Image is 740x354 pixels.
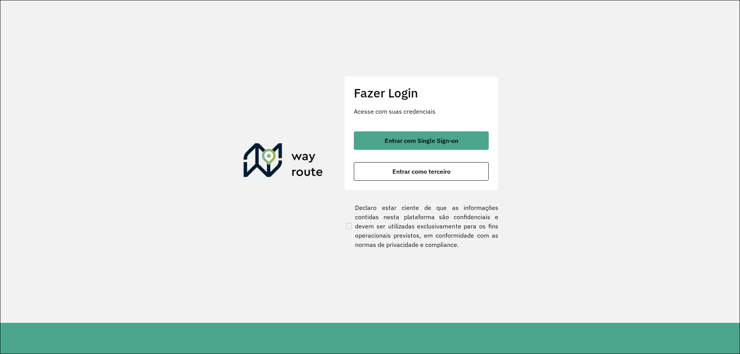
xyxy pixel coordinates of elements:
img: Roteirizador AmbevTech [244,143,323,180]
button: button [354,131,489,150]
button: button [354,162,489,181]
span: Entrar como terceiro [392,168,451,174]
label: Declaro estar ciente de que as informações contidas nesta plataforma são confidenciais e devem se... [344,203,498,249]
h2: Fazer Login [354,86,489,100]
span: Entrar com Single Sign-on [385,138,458,144]
p: Acesse com suas credenciais [354,107,489,116]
